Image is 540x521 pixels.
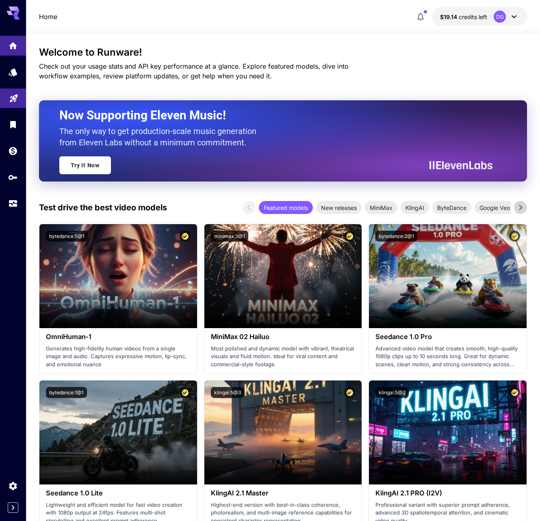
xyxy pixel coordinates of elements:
div: MiniMax [365,201,397,214]
span: New releases [316,203,362,212]
div: Google Veo [475,201,515,214]
span: credits left [459,13,487,20]
button: Certified Model – Vetted for best performance and includes a commercial license. [344,387,355,398]
div: Library [8,119,18,130]
nav: breadcrumb [39,12,57,22]
img: alt [369,380,527,484]
span: ByteDance [432,203,471,212]
h3: KlingAI 2.1 PRO (I2V) [375,489,520,497]
a: Home [39,12,57,22]
button: bytedance:1@1 [46,387,87,398]
a: Try It Now [59,156,111,174]
button: Certified Model – Vetted for best performance and includes a commercial license. [509,231,520,242]
p: Generates high-fidelity human videos from a single image and audio. Captures expressive motion, l... [46,345,191,369]
div: Settings [8,481,18,491]
div: Featured models [259,201,313,214]
p: The only way to get production-scale music generation from Eleven Labs without a minimum commitment. [59,125,262,148]
button: klingai:5@3 [211,387,244,398]
div: Wallet [8,146,18,156]
button: bytedance:2@1 [375,231,417,242]
button: bytedance:5@1 [46,231,88,242]
img: alt [369,224,527,328]
p: Test drive the best video models [39,201,167,214]
span: KlingAI [401,203,429,212]
button: Certified Model – Vetted for best performance and includes a commercial license. [180,231,191,242]
div: Home [8,38,18,48]
img: alt [39,380,197,484]
div: Usage [8,199,18,209]
button: minimax:3@1 [211,231,248,242]
button: Certified Model – Vetted for best performance and includes a commercial license. [344,231,355,242]
h3: Seedance 1.0 Pro [375,333,520,341]
span: MiniMax [365,203,397,212]
h3: OmniHuman‑1 [46,333,191,341]
img: alt [204,380,362,484]
h3: Seedance 1.0 Lite [46,489,191,497]
div: Playground [9,91,19,101]
div: Models [8,67,18,77]
img: alt [204,224,362,328]
img: alt [39,224,197,328]
button: Expand sidebar [8,502,18,513]
span: $19.14 [440,13,459,20]
span: Featured models [259,203,313,212]
button: klingai:5@2 [375,387,409,398]
h3: KlingAI 2.1 Master [211,489,356,497]
div: API Keys [8,172,18,182]
h3: MiniMax 02 Hailuo [211,333,356,341]
div: DG [494,11,506,23]
p: Advanced video model that creates smooth, high-quality 1080p clips up to 10 seconds long. Great f... [375,345,520,369]
button: Certified Model – Vetted for best performance and includes a commercial license. [509,387,520,398]
h3: Welcome to Runware! [39,47,527,58]
p: Most polished and dynamic model with vibrant, theatrical visuals and fluid motion. Ideal for vira... [211,345,356,369]
button: $19.14193DG [432,7,527,26]
span: Check out your usage stats and API key performance at a glance. Explore featured models, dive int... [39,62,349,80]
div: KlingAI [401,201,429,214]
span: Google Veo [475,203,515,212]
div: New releases [316,201,362,214]
div: $19.14193 [440,13,487,21]
div: ByteDance [432,201,471,214]
h2: Now Supporting Eleven Music! [59,108,487,123]
button: Certified Model – Vetted for best performance and includes a commercial license. [180,387,191,398]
